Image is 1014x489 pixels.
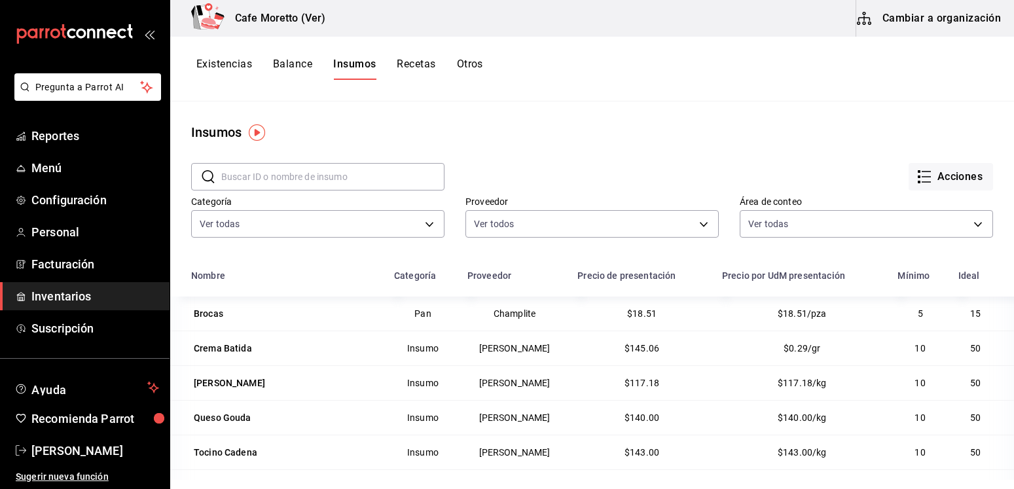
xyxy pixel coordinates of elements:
td: Pan [386,297,460,331]
div: navigation tabs [196,58,483,80]
span: $18.51 [627,308,657,319]
span: $143.00/kg [778,447,827,458]
span: $117.18 [625,378,659,388]
span: 50 [970,447,981,458]
label: Categoría [191,197,444,206]
button: Insumos [333,58,376,80]
button: Recetas [397,58,435,80]
span: $117.18/kg [778,378,827,388]
span: Menú [31,159,159,177]
button: Acciones [909,163,993,190]
span: $0.29/gr [784,343,820,353]
span: Ver todos [474,217,514,230]
td: Insumo [386,365,460,400]
div: Precio por UdM presentación [722,270,845,281]
span: 50 [970,412,981,423]
a: Pregunta a Parrot AI [9,90,161,103]
div: Ideal [958,270,980,281]
td: Champlite [460,297,570,331]
div: Proveedor [467,270,511,281]
span: 10 [914,447,925,458]
input: Buscar ID o nombre de insumo [221,164,444,190]
span: 50 [970,343,981,353]
span: $140.00/kg [778,412,827,423]
button: Pregunta a Parrot AI [14,73,161,101]
img: Tooltip marker [249,124,265,141]
div: Mínimo [897,270,930,281]
div: Tocino Cadena [194,446,257,459]
div: Precio de presentación [577,270,676,281]
span: Sugerir nueva función [16,470,159,484]
div: Categoría [394,270,436,281]
span: [PERSON_NAME] [31,442,159,460]
span: Configuración [31,191,159,209]
span: $140.00 [625,412,659,423]
span: $143.00 [625,447,659,458]
span: Personal [31,223,159,241]
span: Pregunta a Parrot AI [35,81,141,94]
span: Ver todas [748,217,788,230]
td: Insumo [386,331,460,365]
span: 10 [914,412,925,423]
span: Suscripción [31,319,159,337]
div: Nombre [191,270,225,281]
button: Balance [273,58,312,80]
span: 50 [970,378,981,388]
span: 5 [918,308,923,319]
div: Queso Gouda [194,411,251,424]
td: Insumo [386,400,460,435]
span: Facturación [31,255,159,273]
span: $145.06 [625,343,659,353]
div: Insumos [191,122,242,142]
span: 15 [970,308,981,319]
span: Reportes [31,127,159,145]
span: Inventarios [31,287,159,305]
button: Otros [457,58,483,80]
td: [PERSON_NAME] [460,400,570,435]
label: Proveedor [465,197,719,206]
div: Brocas [194,307,223,320]
button: Existencias [196,58,252,80]
td: Insumo [386,435,460,469]
div: [PERSON_NAME] [194,376,265,389]
span: Ver todas [200,217,240,230]
button: open_drawer_menu [144,29,154,39]
h3: Cafe Moretto (Ver) [225,10,325,26]
span: $18.51/pza [778,308,827,319]
span: 10 [914,378,925,388]
label: Área de conteo [740,197,993,206]
span: Ayuda [31,380,142,395]
td: [PERSON_NAME] [460,331,570,365]
span: 10 [914,343,925,353]
span: Recomienda Parrot [31,410,159,427]
td: [PERSON_NAME] [460,435,570,469]
td: [PERSON_NAME] [460,365,570,400]
div: Crema Batida [194,342,252,355]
